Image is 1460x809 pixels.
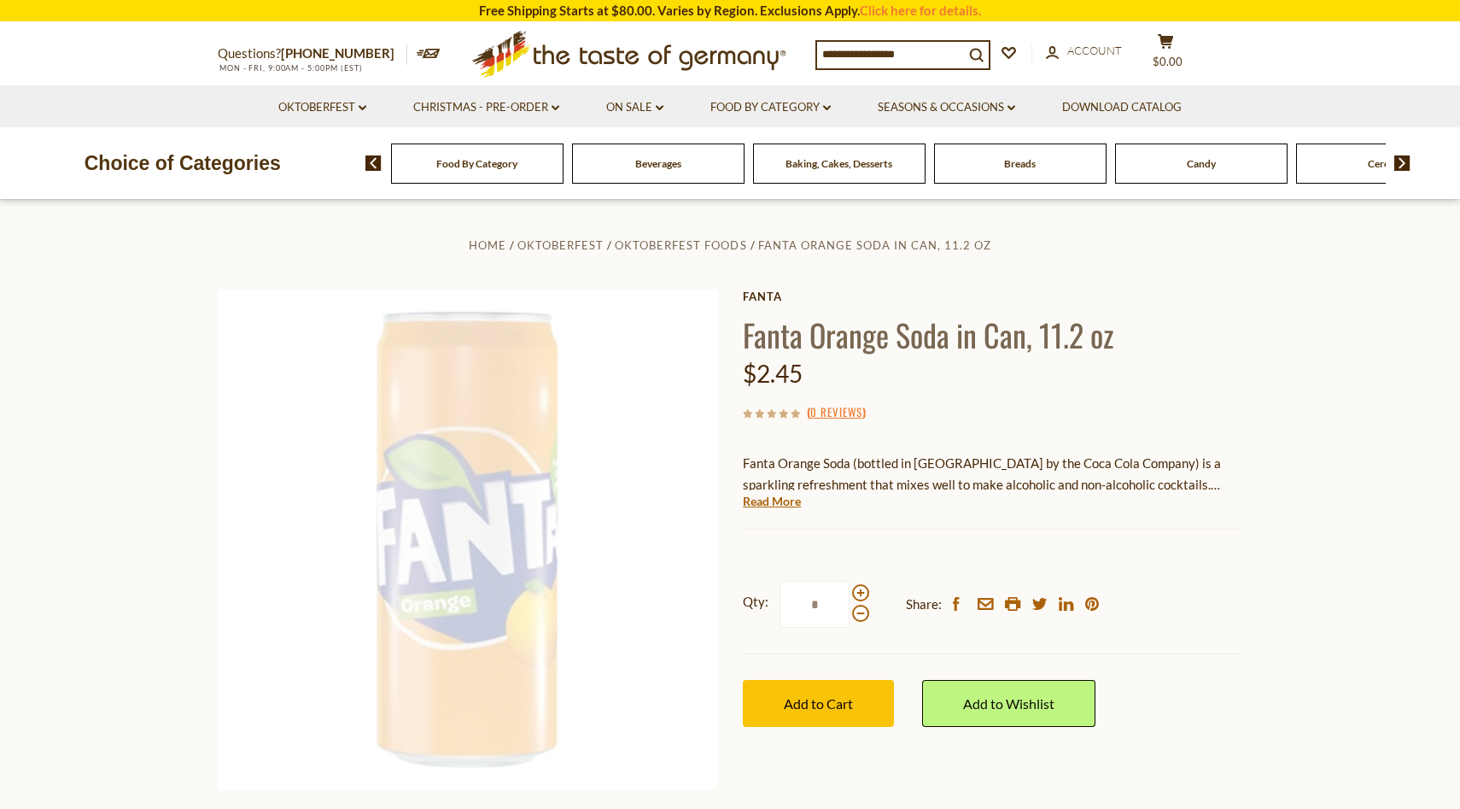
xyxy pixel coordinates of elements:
a: On Sale [606,98,663,117]
a: Download Catalog [1062,98,1182,117]
img: Fanta Orange Soda in Can, 11.2 oz [218,290,717,789]
strong: Qty: [743,591,768,613]
img: previous arrow [365,155,382,171]
a: Food By Category [436,157,517,170]
span: MON - FRI, 9:00AM - 5:00PM (EST) [218,63,363,73]
a: Beverages [635,157,681,170]
span: Account [1067,44,1122,57]
a: Seasons & Occasions [878,98,1015,117]
button: $0.00 [1140,33,1191,76]
a: Fanta [743,290,1242,303]
a: Click here for details. [860,3,981,18]
a: Add to Wishlist [922,680,1095,727]
span: Share: [906,594,942,615]
a: 0 Reviews [810,403,862,422]
img: next arrow [1394,155,1410,171]
a: Cereal [1368,157,1397,170]
h1: Fanta Orange Soda in Can, 11.2 oz [743,315,1242,354]
a: Home [469,238,506,252]
a: Oktoberfest [517,238,604,252]
a: [PHONE_NUMBER] [281,45,394,61]
button: Add to Cart [743,680,894,727]
a: Christmas - PRE-ORDER [413,98,559,117]
span: ( ) [807,403,866,420]
span: $0.00 [1153,55,1183,68]
p: Questions? [218,43,407,65]
a: Breads [1004,157,1036,170]
a: Oktoberfest [278,98,366,117]
a: Account [1046,42,1122,61]
input: Qty: [780,581,850,628]
span: $2.45 [743,359,803,388]
span: Add to Cart [784,695,853,712]
a: Fanta Orange Soda in Can, 11.2 oz [758,238,991,252]
a: Oktoberfest Foods [615,238,746,252]
a: Candy [1187,157,1216,170]
p: Fanta Orange Soda (bottled in [GEOGRAPHIC_DATA] by the Coca Cola Company) is a sparkling refreshm... [743,453,1242,495]
a: Baking, Cakes, Desserts [785,157,892,170]
a: Food By Category [710,98,831,117]
a: Read More [743,493,801,510]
